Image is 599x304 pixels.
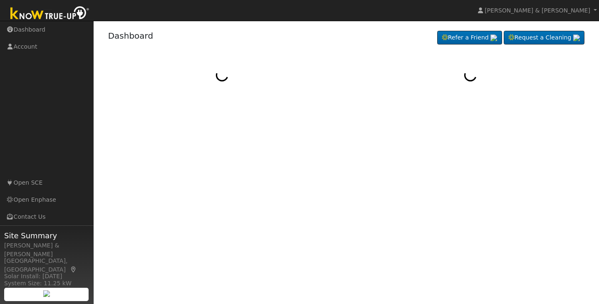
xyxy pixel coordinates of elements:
[6,5,94,23] img: Know True-Up
[4,272,89,281] div: Solar Install: [DATE]
[4,241,89,259] div: [PERSON_NAME] & [PERSON_NAME]
[4,257,89,274] div: [GEOGRAPHIC_DATA], [GEOGRAPHIC_DATA]
[490,35,497,41] img: retrieve
[437,31,502,45] a: Refer a Friend
[70,266,77,273] a: Map
[43,290,50,297] img: retrieve
[108,31,153,41] a: Dashboard
[504,31,584,45] a: Request a Cleaning
[4,230,89,241] span: Site Summary
[485,7,590,14] span: [PERSON_NAME] & [PERSON_NAME]
[573,35,580,41] img: retrieve
[4,279,89,288] div: System Size: 11.25 kW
